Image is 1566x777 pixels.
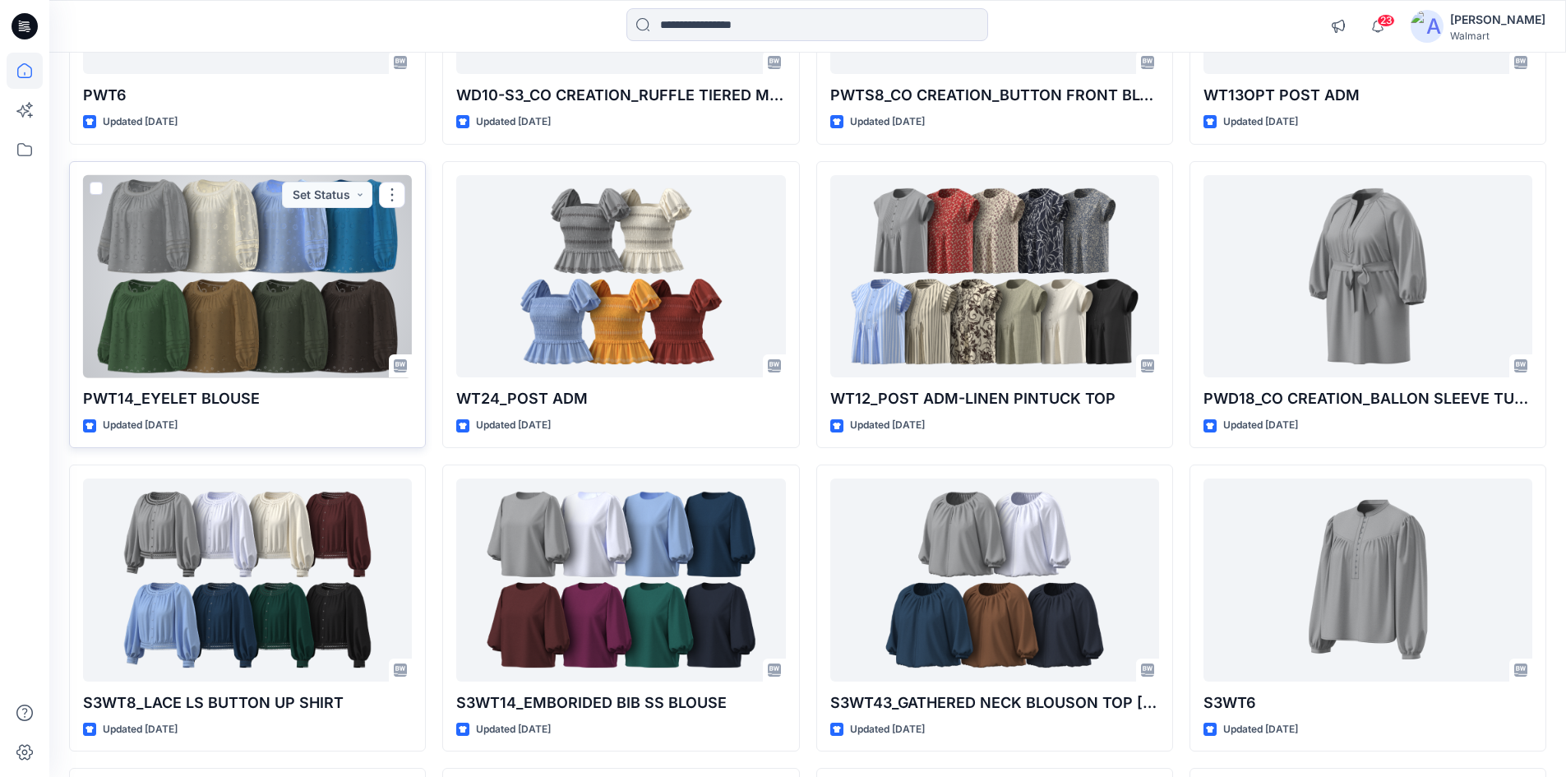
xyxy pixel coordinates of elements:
p: PWTS8_CO CREATION_BUTTON FRONT BLOUSE [830,84,1159,107]
p: WT12_POST ADM-LINEN PINTUCK TOP [830,387,1159,410]
div: [PERSON_NAME] [1450,10,1545,30]
p: Updated [DATE] [476,113,551,131]
p: S3WT43_GATHERED NECK BLOUSON TOP [[DATE]] [830,691,1159,715]
p: Updated [DATE] [1223,417,1298,434]
a: S3WT14_EMBORIDED BIB SS BLOUSE [456,479,785,682]
p: WT24_POST ADM [456,387,785,410]
p: Updated [DATE] [103,113,178,131]
a: PWD18_CO CREATION_BALLON SLEEVE TUNIC DRESS [1203,175,1532,378]
p: Updated [DATE] [850,113,925,131]
p: PWT6 [83,84,412,107]
a: S3WT8_LACE LS BUTTON UP SHIRT [83,479,412,682]
p: Updated [DATE] [850,417,925,434]
p: WD10-S3_CO CREATION_RUFFLE TIERED MIDI DRESS [456,84,785,107]
img: avatar [1411,10,1444,43]
p: WT13OPT POST ADM [1203,84,1532,107]
p: Updated [DATE] [103,721,178,738]
p: PWT14_EYELET BLOUSE [83,387,412,410]
p: S3WT6 [1203,691,1532,715]
p: Updated [DATE] [103,417,178,434]
p: S3WT14_EMBORIDED BIB SS BLOUSE [456,691,785,715]
a: PWT14_EYELET BLOUSE [83,175,412,378]
a: S3WT6 [1203,479,1532,682]
p: Updated [DATE] [850,721,925,738]
div: Walmart [1450,30,1545,42]
a: WT12_POST ADM-LINEN PINTUCK TOP [830,175,1159,378]
p: Updated [DATE] [1223,113,1298,131]
p: Updated [DATE] [476,417,551,434]
p: PWD18_CO CREATION_BALLON SLEEVE TUNIC DRESS [1203,387,1532,410]
span: 23 [1377,14,1395,27]
p: S3WT8_LACE LS BUTTON UP SHIRT [83,691,412,715]
p: Updated [DATE] [476,721,551,738]
a: S3WT43_GATHERED NECK BLOUSON TOP [15-09-25] [830,479,1159,682]
a: WT24_POST ADM [456,175,785,378]
p: Updated [DATE] [1223,721,1298,738]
